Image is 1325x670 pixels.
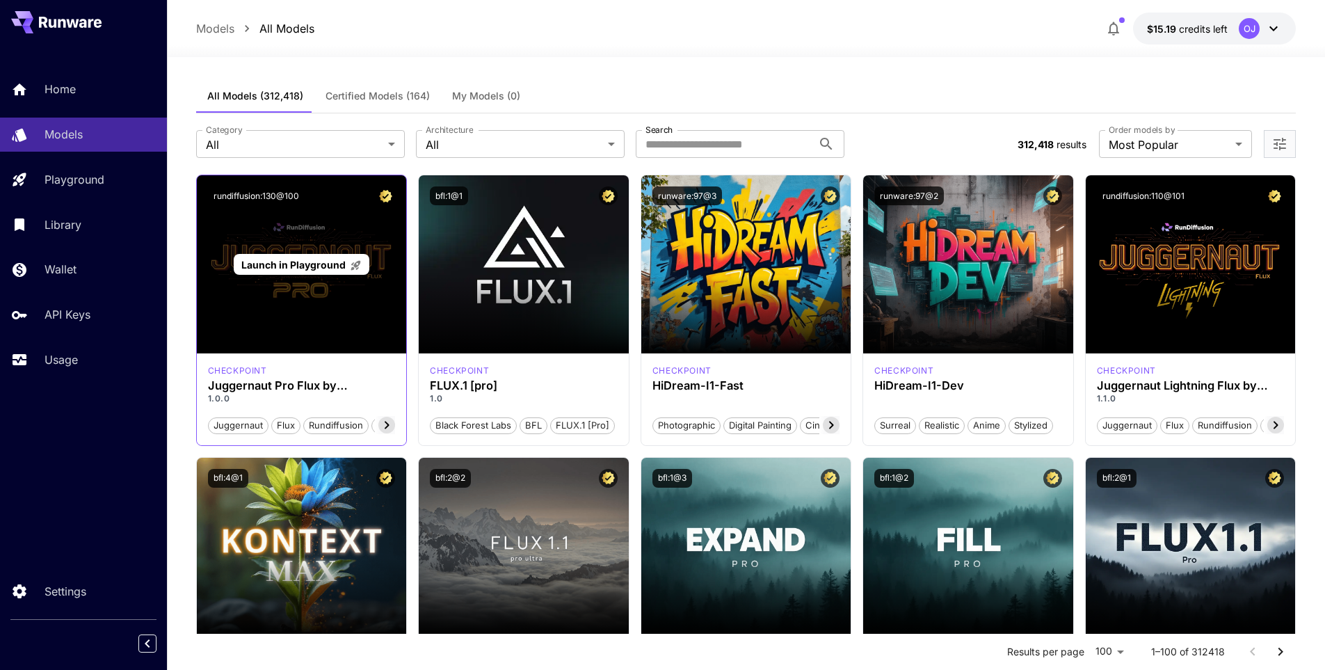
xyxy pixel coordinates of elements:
[208,379,396,392] h3: Juggernaut Pro Flux by RunDiffusion
[652,469,692,488] button: bfl:1@3
[1193,419,1257,433] span: rundiffusion
[1192,416,1258,434] button: rundiffusion
[1161,419,1189,433] span: flux
[208,392,396,405] p: 1.0.0
[271,416,300,434] button: flux
[45,171,104,188] p: Playground
[272,419,300,433] span: flux
[45,583,86,600] p: Settings
[1007,645,1084,659] p: Results per page
[520,419,547,433] span: BFL
[376,469,395,488] button: Certified Model – Vetted for best performance and includes a commercial license.
[652,186,722,205] button: runware:97@3
[206,136,383,153] span: All
[430,392,618,405] p: 1.0
[431,419,516,433] span: Black Forest Labs
[1109,124,1175,136] label: Order models by
[208,186,305,205] button: rundiffusion:130@100
[1098,419,1157,433] span: juggernaut
[45,351,78,368] p: Usage
[967,416,1006,434] button: Anime
[1057,138,1086,150] span: results
[645,124,673,136] label: Search
[376,186,395,205] button: Certified Model – Vetted for best performance and includes a commercial license.
[241,259,346,271] span: Launch in Playground
[208,416,268,434] button: juggernaut
[1043,469,1062,488] button: Certified Model – Vetted for best performance and includes a commercial license.
[206,124,243,136] label: Category
[1265,469,1284,488] button: Certified Model – Vetted for best performance and includes a commercial license.
[968,419,1005,433] span: Anime
[652,365,712,377] div: HiDream Fast
[1179,23,1228,35] span: credits left
[45,81,76,97] p: Home
[874,186,944,205] button: runware:97@2
[430,365,489,377] div: fluxpro
[430,365,489,377] p: checkpoint
[1151,645,1225,659] p: 1–100 of 312418
[234,254,369,276] a: Launch in Playground
[919,416,965,434] button: Realistic
[874,469,914,488] button: bfl:1@2
[801,419,853,433] span: Cinematic
[599,469,618,488] button: Certified Model – Vetted for best performance and includes a commercial license.
[1090,641,1129,662] div: 100
[1147,22,1228,36] div: $15.19149
[1109,136,1230,153] span: Most Popular
[874,416,916,434] button: Surreal
[800,416,853,434] button: Cinematic
[196,20,234,37] p: Models
[1160,416,1189,434] button: flux
[209,419,268,433] span: juggernaut
[259,20,314,37] a: All Models
[874,365,933,377] div: HiDream Dev
[550,416,615,434] button: FLUX.1 [pro]
[207,90,303,102] span: All Models (312,418)
[430,416,517,434] button: Black Forest Labs
[208,469,248,488] button: bfl:4@1
[1271,136,1288,153] button: Open more filters
[1267,638,1294,666] button: Go to next page
[45,306,90,323] p: API Keys
[371,416,397,434] button: pro
[1097,365,1156,377] p: checkpoint
[1018,138,1054,150] span: 312,418
[653,419,720,433] span: Photographic
[1097,416,1157,434] button: juggernaut
[1133,13,1296,45] button: $15.19149OJ
[426,124,473,136] label: Architecture
[1097,469,1137,488] button: bfl:2@1
[520,416,547,434] button: BFL
[1147,23,1179,35] span: $15.19
[1097,365,1156,377] div: FLUX.1 D
[1043,186,1062,205] button: Certified Model – Vetted for best performance and includes a commercial license.
[430,469,471,488] button: bfl:2@2
[1261,419,1302,433] span: schnell
[652,416,721,434] button: Photographic
[1097,186,1190,205] button: rundiffusion:110@101
[821,186,840,205] button: Certified Model – Vetted for best performance and includes a commercial license.
[652,379,840,392] h3: HiDream-I1-Fast
[821,469,840,488] button: Certified Model – Vetted for best performance and includes a commercial license.
[303,416,369,434] button: rundiffusion
[1097,379,1285,392] h3: Juggernaut Lightning Flux by RunDiffusion
[599,186,618,205] button: Certified Model – Vetted for best performance and includes a commercial license.
[1260,416,1303,434] button: schnell
[724,419,796,433] span: Digital Painting
[874,379,1062,392] div: HiDream-I1-Dev
[304,419,368,433] span: rundiffusion
[426,136,602,153] span: All
[1009,419,1052,433] span: Stylized
[551,419,614,433] span: FLUX.1 [pro]
[326,90,430,102] span: Certified Models (164)
[208,365,267,377] div: FLUX.1 D
[45,216,81,233] p: Library
[723,416,797,434] button: Digital Painting
[430,186,468,205] button: bfl:1@1
[430,379,618,392] h3: FLUX.1 [pro]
